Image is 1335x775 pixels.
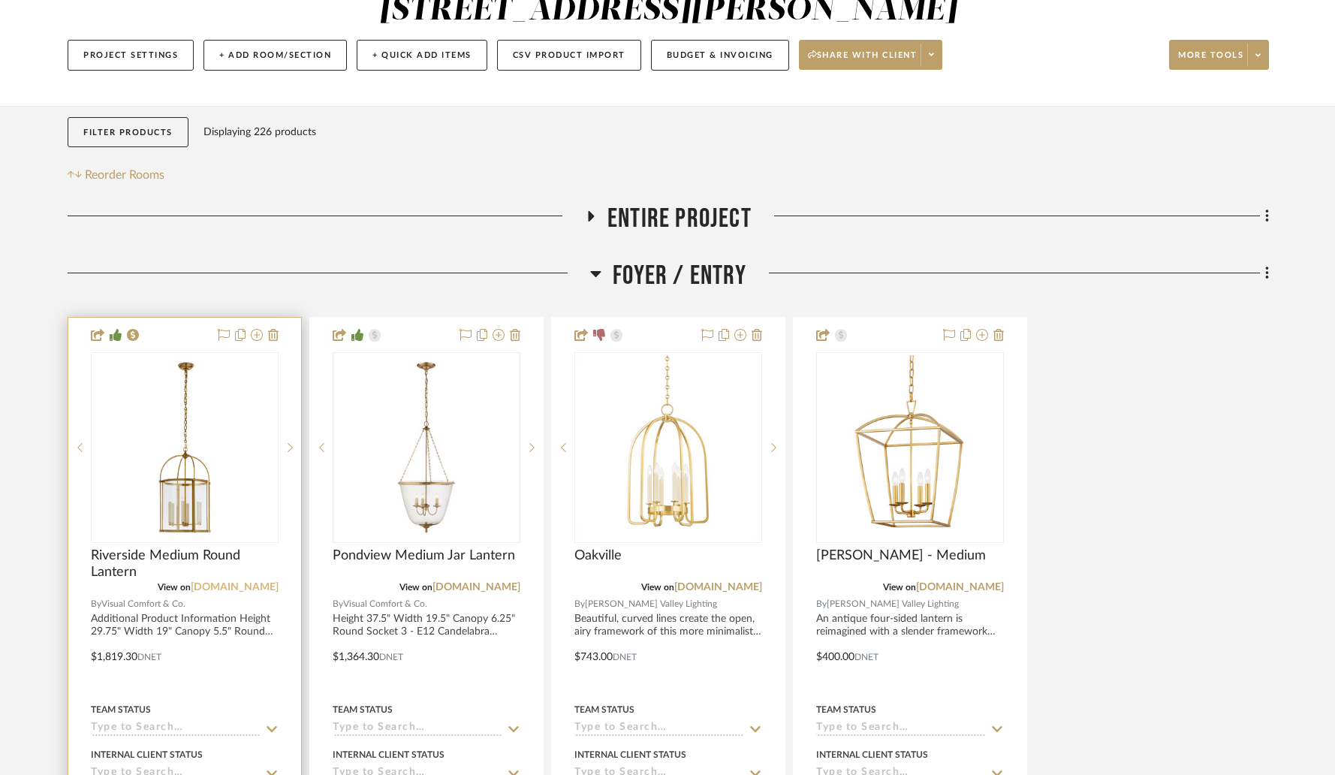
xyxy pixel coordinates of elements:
[399,583,432,592] span: View on
[497,40,641,71] button: CSV Product Import
[574,703,634,716] div: Team Status
[916,582,1004,593] a: [DOMAIN_NAME]
[333,748,444,761] div: Internal Client Status
[333,703,393,716] div: Team Status
[816,722,986,736] input: Type to Search…
[101,597,185,611] span: Visual Comfort & Co.
[334,355,519,540] img: Pondview Medium Jar Lantern
[191,582,279,593] a: [DOMAIN_NAME]
[92,353,278,542] div: 0
[574,597,585,611] span: By
[585,597,717,611] span: [PERSON_NAME] Valley Lighting
[357,40,487,71] button: + Quick Add Items
[91,722,261,736] input: Type to Search…
[576,355,761,540] img: Oakville
[91,748,203,761] div: Internal Client Status
[816,703,876,716] div: Team Status
[333,722,502,736] input: Type to Search…
[68,40,194,71] button: Project Settings
[674,582,762,593] a: [DOMAIN_NAME]
[158,583,191,592] span: View on
[883,583,916,592] span: View on
[91,547,279,580] span: Riverside Medium Round Lantern
[816,597,827,611] span: By
[1169,40,1269,70] button: More tools
[651,40,789,71] button: Budget & Invoicing
[343,597,427,611] span: Visual Comfort & Co.
[432,582,520,593] a: [DOMAIN_NAME]
[808,50,918,72] span: Share with client
[203,117,316,147] div: Displaying 226 products
[91,703,151,716] div: Team Status
[574,722,744,736] input: Type to Search…
[816,547,986,564] span: [PERSON_NAME] - Medium
[827,597,959,611] span: [PERSON_NAME] Valley Lighting
[92,355,277,540] img: Riverside Medium Round Lantern
[799,40,943,70] button: Share with client
[818,355,1002,540] img: Bryant - Medium
[607,203,752,235] span: Entire Project
[91,597,101,611] span: By
[333,547,515,564] span: Pondview Medium Jar Lantern
[203,40,347,71] button: + Add Room/Section
[613,260,746,292] span: Foyer / Entry
[816,748,928,761] div: Internal Client Status
[333,353,520,542] div: 0
[85,166,164,184] span: Reorder Rooms
[68,166,164,184] button: Reorder Rooms
[641,583,674,592] span: View on
[333,597,343,611] span: By
[574,748,686,761] div: Internal Client Status
[574,547,622,564] span: Oakville
[68,117,188,148] button: Filter Products
[1178,50,1243,72] span: More tools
